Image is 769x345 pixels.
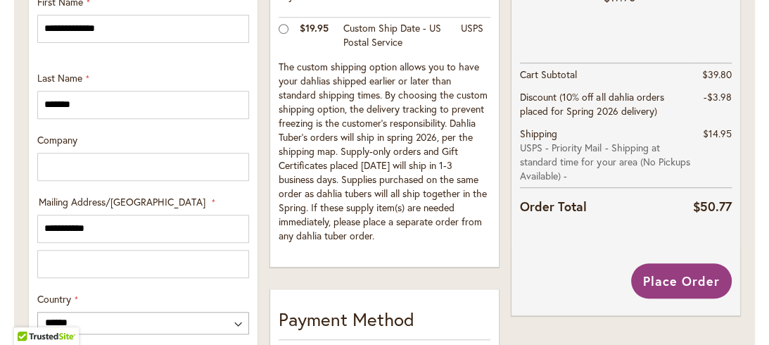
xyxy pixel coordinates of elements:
td: USPS [454,17,490,56]
span: Place Order [643,272,720,289]
td: Custom Ship Date - US Postal Service [336,17,454,56]
div: Payment Method [279,306,490,340]
button: Place Order [631,263,732,299]
span: Last Name [37,71,82,84]
span: $39.80 [702,68,732,81]
span: Mailing Address/[GEOGRAPHIC_DATA] [39,195,205,208]
span: $19.95 [300,21,329,34]
span: $50.77 [693,198,732,215]
span: -$3.98 [704,90,732,103]
iframe: Launch Accessibility Center [11,295,50,334]
span: Company [37,133,77,146]
span: $14.95 [703,127,732,140]
span: Discount (10% off all dahlia orders placed for Spring 2026 delivery) [520,90,663,118]
span: USPS - Priority Mail - Shipping at standard time for your area (No Pickups Available) - [520,141,692,183]
span: Country [37,292,71,306]
span: Shipping [520,127,557,140]
td: The custom shipping option allows you to have your dahlias shipped earlier or later than standard... [279,56,490,250]
th: Cart Subtotal [520,63,692,86]
strong: Order Total [520,196,587,216]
